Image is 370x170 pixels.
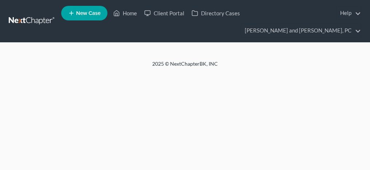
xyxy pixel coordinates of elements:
[10,60,360,73] div: 2025 © NextChapterBK, INC
[336,7,361,20] a: Help
[188,7,244,20] a: Directory Cases
[141,7,188,20] a: Client Portal
[241,24,361,37] a: [PERSON_NAME] and [PERSON_NAME], PC
[110,7,141,20] a: Home
[61,6,107,20] new-legal-case-button: New Case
